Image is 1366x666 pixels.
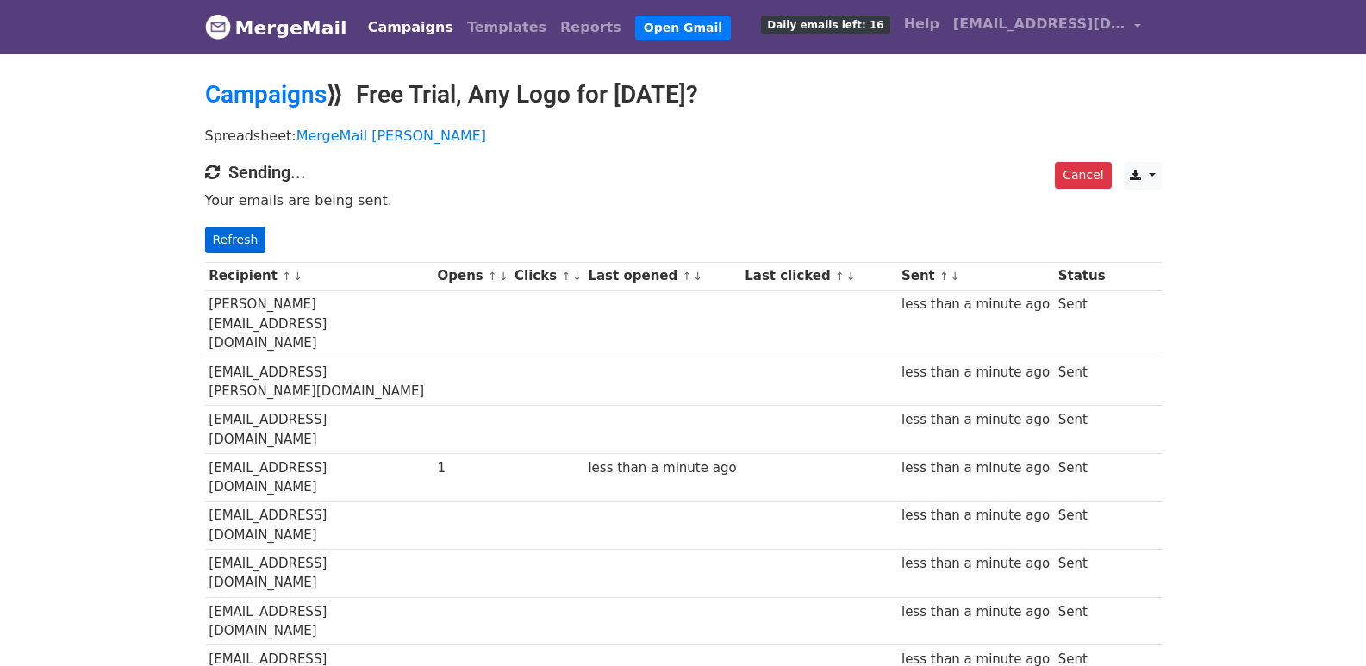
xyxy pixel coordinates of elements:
a: ↓ [951,270,960,283]
iframe: Chat Widget [1280,583,1366,666]
p: Your emails are being sent. [205,191,1162,209]
a: ↑ [939,270,949,283]
th: Last clicked [740,262,897,290]
a: ↓ [499,270,508,283]
div: less than a minute ago [901,410,1050,430]
th: Opens [434,262,511,290]
td: Sent [1054,597,1109,645]
a: ↓ [572,270,582,283]
td: [PERSON_NAME][EMAIL_ADDRESS][DOMAIN_NAME] [205,290,434,358]
a: Reports [553,10,628,45]
a: Cancel [1055,162,1111,189]
th: Recipient [205,262,434,290]
td: [EMAIL_ADDRESS][PERSON_NAME][DOMAIN_NAME] [205,358,434,406]
a: Open Gmail [635,16,731,40]
a: Help [897,7,946,41]
a: Daily emails left: 16 [754,7,896,41]
div: less than a minute ago [901,602,1050,622]
td: Sent [1054,453,1109,501]
p: Spreadsheet: [205,127,1162,145]
td: Sent [1054,358,1109,406]
th: Sent [897,262,1054,290]
td: [EMAIL_ADDRESS][DOMAIN_NAME] [205,501,434,550]
a: Templates [460,10,553,45]
a: ↓ [293,270,303,283]
img: MergeMail logo [205,14,231,40]
h4: Sending... [205,162,1162,183]
th: Last opened [584,262,741,290]
div: less than a minute ago [588,458,736,478]
a: [EMAIL_ADDRESS][DOMAIN_NAME] [946,7,1148,47]
a: Campaigns [361,10,460,45]
div: less than a minute ago [901,458,1050,478]
td: [EMAIL_ADDRESS][DOMAIN_NAME] [205,453,434,501]
a: ↓ [693,270,702,283]
div: 1 [438,458,507,478]
td: [EMAIL_ADDRESS][DOMAIN_NAME] [205,550,434,598]
a: Campaigns [205,80,327,109]
a: MergeMail [PERSON_NAME] [296,128,486,144]
div: less than a minute ago [901,295,1050,314]
span: Daily emails left: 16 [761,16,889,34]
a: ↑ [835,270,845,283]
a: MergeMail [205,9,347,46]
th: Clicks [510,262,583,290]
td: Sent [1054,406,1109,454]
h2: ⟫ Free Trial, Any Logo for [DATE]? [205,80,1162,109]
a: ↑ [682,270,691,283]
a: ↑ [488,270,497,283]
td: Sent [1054,550,1109,598]
td: Sent [1054,290,1109,358]
td: Sent [1054,501,1109,550]
a: ↑ [561,270,571,283]
div: less than a minute ago [901,554,1050,574]
a: ↓ [846,270,856,283]
a: ↑ [282,270,291,283]
div: less than a minute ago [901,363,1050,383]
a: Refresh [205,227,266,253]
td: [EMAIL_ADDRESS][DOMAIN_NAME] [205,597,434,645]
div: less than a minute ago [901,506,1050,526]
td: [EMAIL_ADDRESS][DOMAIN_NAME] [205,406,434,454]
th: Status [1054,262,1109,290]
span: [EMAIL_ADDRESS][DOMAIN_NAME] [953,14,1126,34]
